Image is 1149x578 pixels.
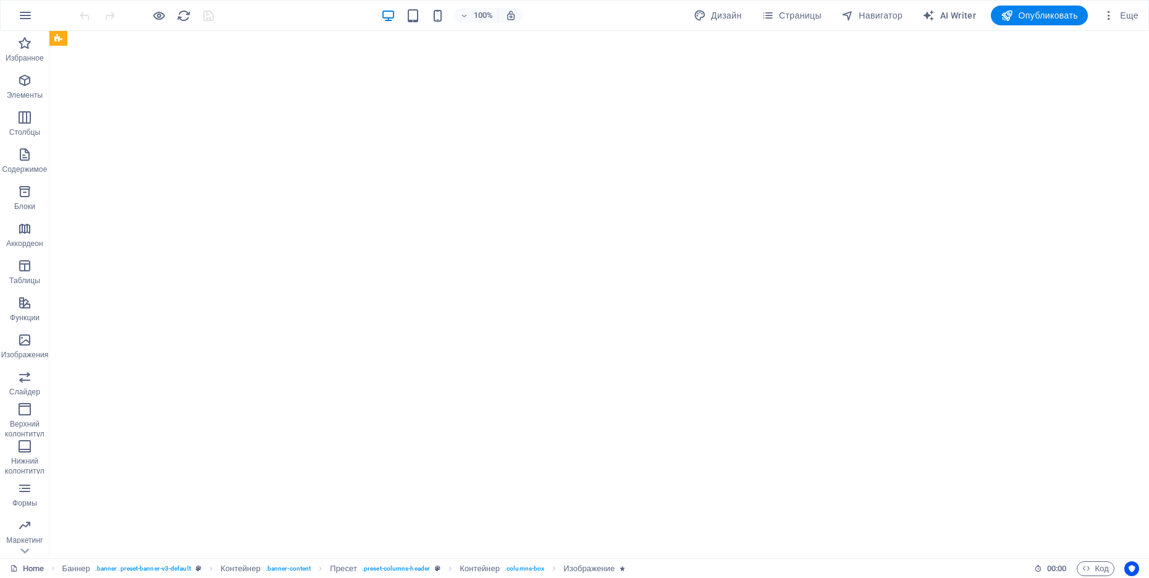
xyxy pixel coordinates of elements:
[10,561,44,576] a: Щелкните для отмены выбора. Дважды щелкните, чтобы открыть Страницы
[10,313,40,323] p: Функции
[757,6,827,25] button: Страницы
[1103,9,1138,22] span: Еще
[6,239,43,249] p: Аккордеон
[841,9,903,22] span: Навигатор
[455,8,499,23] button: 100%
[1124,561,1139,576] button: Usercentrics
[505,561,544,576] span: . columns-box
[762,9,822,22] span: Страницы
[689,6,747,25] button: Дизайн
[6,535,43,545] p: Маркетинг
[1077,561,1114,576] button: Код
[505,10,516,21] i: При изменении размера уровень масштабирования подстраивается автоматически в соответствии с выбра...
[177,9,191,23] i: Перезагрузить страницу
[1001,9,1078,22] span: Опубликовать
[620,565,625,572] i: Элемент содержит анимацию
[6,53,44,63] p: Избранное
[62,561,90,576] span: Щелкните, чтобы выбрать. Дважды щелкните, чтобы изменить
[563,561,615,576] span: Щелкните, чтобы выбрать. Дважды щелкните, чтобы изменить
[266,561,311,576] span: . banner-content
[1082,561,1109,576] span: Код
[836,6,907,25] button: Навигатор
[460,561,500,576] span: Щелкните, чтобы выбрать. Дважды щелкните, чтобы изменить
[12,498,37,508] p: Формы
[1098,6,1143,25] button: Еще
[1,350,49,360] p: Изображения
[9,127,41,137] p: Столбцы
[1047,561,1066,576] span: 00 00
[14,202,35,211] p: Блоки
[362,561,430,576] span: . preset-columns-header
[9,387,40,397] p: Слайдер
[917,6,981,25] button: AI Writer
[221,561,261,576] span: Щелкните, чтобы выбрать. Дважды щелкните, чтобы изменить
[95,561,191,576] span: . banner .preset-banner-v3-default
[2,164,48,174] p: Содержимое
[435,565,440,572] i: Этот элемент является настраиваемым пресетом
[7,90,43,100] p: Элементы
[151,8,166,23] button: Нажмите здесь, чтобы выйти из режима предварительного просмотра и продолжить редактирование
[330,561,357,576] span: Щелкните, чтобы выбрать. Дважды щелкните, чтобы изменить
[991,6,1088,25] button: Опубликовать
[922,9,976,22] span: AI Writer
[689,6,747,25] div: Дизайн (Ctrl+Alt+Y)
[1034,561,1067,576] h6: Время сеанса
[694,9,742,22] span: Дизайн
[62,561,626,576] nav: breadcrumb
[196,565,201,572] i: Этот элемент является настраиваемым пресетом
[176,8,191,23] button: reload
[473,8,493,23] h6: 100%
[1056,564,1058,573] span: :
[9,276,40,286] p: Таблицы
